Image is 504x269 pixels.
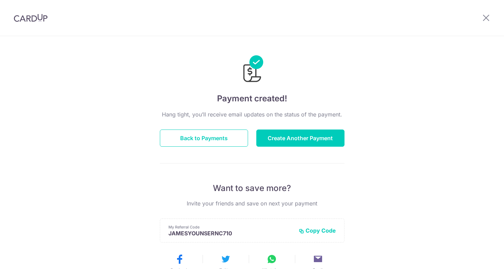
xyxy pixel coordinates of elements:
[241,55,263,84] img: Payments
[256,130,344,147] button: Create Another Payment
[299,227,336,234] button: Copy Code
[160,199,344,208] p: Invite your friends and save on next your payment
[160,92,344,105] h4: Payment created!
[168,230,293,237] p: JAMESYOUNSERNC710
[160,183,344,194] p: Want to save more?
[14,14,48,22] img: CardUp
[160,130,248,147] button: Back to Payments
[160,110,344,119] p: Hang tight, you’ll receive email updates on the status of the payment.
[168,224,293,230] p: My Referral Code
